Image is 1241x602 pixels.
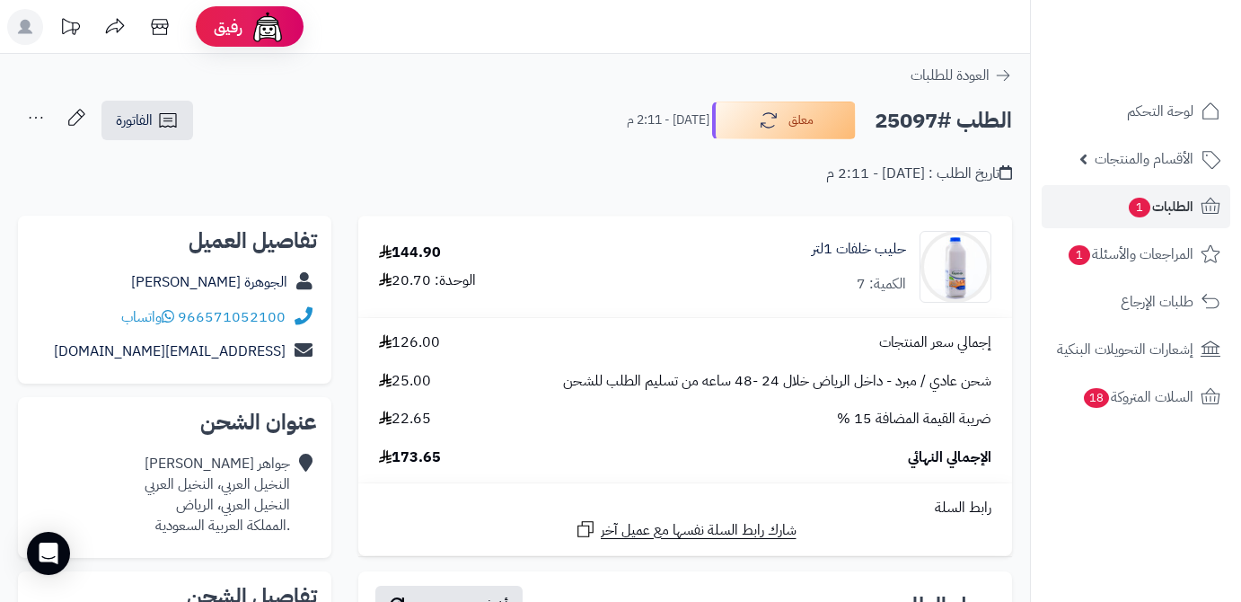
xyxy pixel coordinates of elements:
[1042,233,1230,276] a: المراجعات والأسئلة1
[1121,289,1193,314] span: طلبات الإرجاع
[48,9,92,49] a: تحديثات المنصة
[911,65,990,86] span: العودة للطلبات
[1083,387,1110,408] span: 18
[875,102,1012,139] h2: الطلب #25097
[250,9,286,45] img: ai-face.png
[911,65,1012,86] a: العودة للطلبات
[1127,194,1193,219] span: الطلبات
[857,274,906,295] div: الكمية: 7
[379,332,440,353] span: 126.00
[1068,244,1090,265] span: 1
[812,239,906,260] a: حليب خلفات 1لتر
[575,518,797,541] a: شارك رابط السلة نفسها مع عميل آخر
[1042,280,1230,323] a: طلبات الإرجاع
[879,332,991,353] span: إجمالي سعر المنتجات
[121,306,174,328] a: واتساب
[54,341,286,362] a: [EMAIL_ADDRESS][DOMAIN_NAME]
[178,306,286,328] a: 966571052100
[379,270,476,291] div: الوحدة: 20.70
[1127,99,1193,124] span: لوحة التحكم
[27,532,70,575] div: Open Intercom Messenger
[627,111,709,129] small: [DATE] - 2:11 م
[1082,385,1193,410] span: السلات المتروكة
[712,102,856,139] button: معلق
[145,454,290,536] div: جواهر [PERSON_NAME] النخيل العربي، النخيل العربي النخيل العربي، الرياض .المملكة العربية السعودية
[1057,337,1193,362] span: إشعارات التحويلات البنكية
[214,16,242,38] span: رفيق
[920,231,990,303] img: 1696968873-27-90x90.jpg
[101,101,193,140] a: الفاتورة
[1067,242,1193,267] span: المراجعات والأسئلة
[379,409,431,429] span: 22.65
[563,371,991,392] span: شحن عادي / مبرد - داخل الرياض خلال 24 -48 ساعه من تسليم الطلب للشحن
[32,230,317,252] h2: تفاصيل العميل
[1042,328,1230,371] a: إشعارات التحويلات البنكية
[1128,197,1150,217] span: 1
[365,498,1005,518] div: رابط السلة
[1042,376,1230,419] a: السلات المتروكة18
[1042,90,1230,133] a: لوحة التحكم
[1042,185,1230,228] a: الطلبات1
[1119,34,1224,72] img: logo-2.png
[837,409,991,429] span: ضريبة القيمة المضافة 15 %
[601,520,797,541] span: شارك رابط السلة نفسها مع عميل آخر
[379,371,431,392] span: 25.00
[908,447,991,468] span: الإجمالي النهائي
[131,271,287,293] a: الجوهرة [PERSON_NAME]
[379,243,441,263] div: 144.90
[32,412,317,433] h2: عنوان الشحن
[379,447,441,468] span: 173.65
[826,164,1012,184] div: تاريخ الطلب : [DATE] - 2:11 م
[116,110,153,131] span: الفاتورة
[1095,146,1193,172] span: الأقسام والمنتجات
